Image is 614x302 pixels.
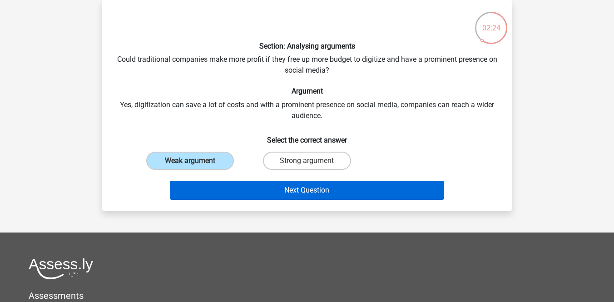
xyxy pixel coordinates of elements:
label: Strong argument [263,152,351,170]
h6: Select the correct answer [117,129,497,144]
label: Weak argument [146,152,234,170]
h6: Argument [117,87,497,95]
button: Next Question [170,181,445,200]
img: Assessly logo [29,258,93,279]
h6: Section: Analysing arguments [117,42,497,50]
h5: Assessments [29,290,585,301]
div: Could traditional companies make more profit if they free up more budget to digitize and have a p... [106,7,508,203]
div: 02:24 [474,11,508,34]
